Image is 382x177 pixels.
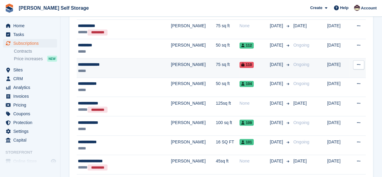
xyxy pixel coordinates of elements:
td: [DATE] [327,97,349,116]
span: [DATE] [293,23,307,28]
span: Subscriptions [13,39,50,48]
a: Preview store [50,158,57,165]
td: [PERSON_NAME] [171,20,216,39]
span: Account [361,5,377,11]
span: Capital [13,136,50,144]
td: [PERSON_NAME] [171,58,216,78]
span: Online Store [13,157,50,166]
span: Analytics [13,83,50,92]
a: [PERSON_NAME] Self Storage [16,3,91,13]
span: 110 [239,62,254,68]
span: [DATE] [293,158,307,163]
a: menu [3,127,57,136]
td: 100 sq ft [216,116,239,136]
td: 45sq ft [216,155,239,174]
span: Storefront [5,149,60,156]
td: [DATE] [327,39,349,58]
td: 75 sq ft [216,58,239,78]
span: 101 [239,139,254,145]
a: menu [3,21,57,30]
td: 16 SQ FT [216,136,239,155]
span: Coupons [13,110,50,118]
span: Pricing [13,101,50,109]
span: 104 [239,81,254,87]
div: None [239,100,270,106]
td: [PERSON_NAME] [171,116,216,136]
td: [DATE] [327,116,349,136]
a: menu [3,74,57,83]
td: [PERSON_NAME] [171,155,216,174]
td: [PERSON_NAME] [171,77,216,97]
span: Protection [13,118,50,127]
img: stora-icon-8386f47178a22dfd0bd8f6a31ec36ba5ce8667c1dd55bd0f319d3a0aa187defe.svg [5,4,14,13]
span: Ongoing [293,139,309,144]
td: [PERSON_NAME] [171,39,216,58]
td: [PERSON_NAME] [171,136,216,155]
span: Create [310,5,322,11]
a: menu [3,83,57,92]
td: 75 sq ft [216,20,239,39]
span: [DATE] [270,139,284,145]
span: CRM [13,74,50,83]
td: [DATE] [327,20,349,39]
span: [DATE] [293,100,307,105]
a: menu [3,136,57,144]
span: [DATE] [270,61,284,68]
span: Ongoing [293,120,309,125]
a: Contracts [14,48,57,54]
span: Ongoing [293,62,309,67]
a: Price increases NEW [14,55,57,62]
a: menu [3,30,57,39]
a: menu [3,110,57,118]
td: 125sq ft [216,97,239,116]
div: None [239,158,270,164]
div: None [239,23,270,29]
span: [DATE] [270,119,284,126]
a: menu [3,101,57,109]
a: menu [3,157,57,166]
a: menu [3,39,57,48]
div: NEW [47,56,57,62]
span: [DATE] [270,158,284,164]
span: Home [13,21,50,30]
span: [DATE] [270,80,284,87]
span: [DATE] [270,23,284,29]
span: Ongoing [293,43,309,48]
td: 50 sq ft [216,39,239,58]
span: [DATE] [270,42,284,48]
a: menu [3,66,57,74]
img: Jacob Esser [354,5,360,11]
td: [DATE] [327,58,349,78]
span: Price increases [14,56,43,62]
span: Settings [13,127,50,136]
span: Tasks [13,30,50,39]
td: 50 sq ft [216,77,239,97]
td: [PERSON_NAME] [171,97,216,116]
span: Invoices [13,92,50,100]
a: menu [3,118,57,127]
span: Ongoing [293,81,309,86]
span: Sites [13,66,50,74]
span: [DATE] [270,100,284,106]
td: [DATE] [327,155,349,174]
span: 112 [239,42,254,48]
td: [DATE] [327,77,349,97]
td: [DATE] [327,136,349,155]
span: Help [340,5,348,11]
a: menu [3,92,57,100]
span: 109 [239,120,254,126]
